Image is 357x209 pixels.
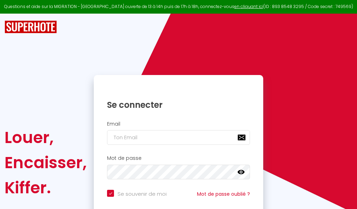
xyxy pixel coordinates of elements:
a: en cliquant ici [234,3,263,9]
img: SuperHote logo [5,21,57,33]
h1: Se connecter [107,99,250,110]
a: Mot de passe oublié ? [197,191,250,197]
input: Ton Email [107,130,250,145]
h2: Email [107,121,250,127]
div: Louer, [5,125,87,150]
div: Encaisser, [5,150,87,175]
div: Kiffer. [5,175,87,200]
h2: Mot de passe [107,155,250,161]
